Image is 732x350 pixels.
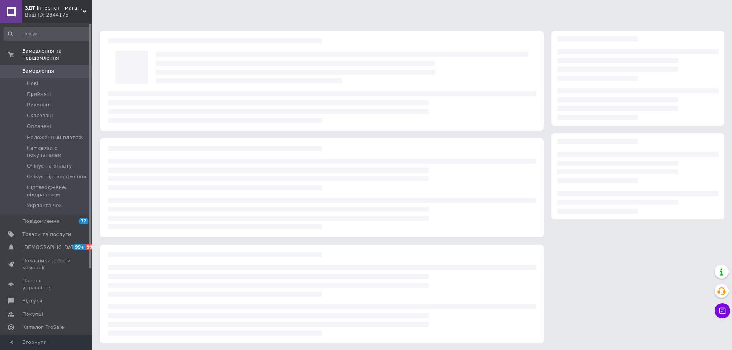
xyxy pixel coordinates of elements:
span: Оплачені [27,123,51,130]
span: Каталог ProSale [22,324,64,331]
input: Пошук [4,27,91,41]
span: Очікує підтвердження [27,173,86,180]
button: Чат з покупцем [715,303,730,318]
span: Укрпочта чек [27,202,62,209]
span: Товари та послуги [22,231,71,238]
span: Нові [27,80,38,87]
span: Повідомлення [22,218,60,225]
span: Очікує на оплату [27,163,72,169]
span: Виконані [27,101,51,108]
span: Замовлення та повідомлення [22,48,92,61]
span: 99+ [73,244,86,250]
span: Скасовані [27,112,53,119]
span: Показники роботи компанії [22,257,71,271]
span: Покупці [22,311,43,318]
span: 99+ [86,244,98,250]
span: Замовлення [22,68,54,75]
span: Панель управління [22,277,71,291]
span: 32 [79,218,88,224]
span: Нет связи с покупателем [27,145,90,159]
span: Прийняті [27,91,51,98]
span: Підтверджене/ відправляєм [27,184,90,198]
span: Наложенный платеж [27,134,83,141]
span: Відгуки [22,297,42,304]
span: [DEMOGRAPHIC_DATA] [22,244,79,251]
span: ЗДТ Інтернет - магазин Запчастин та аксесуарів Для Телефонів [25,5,83,12]
div: Ваш ID: 2344175 [25,12,92,18]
